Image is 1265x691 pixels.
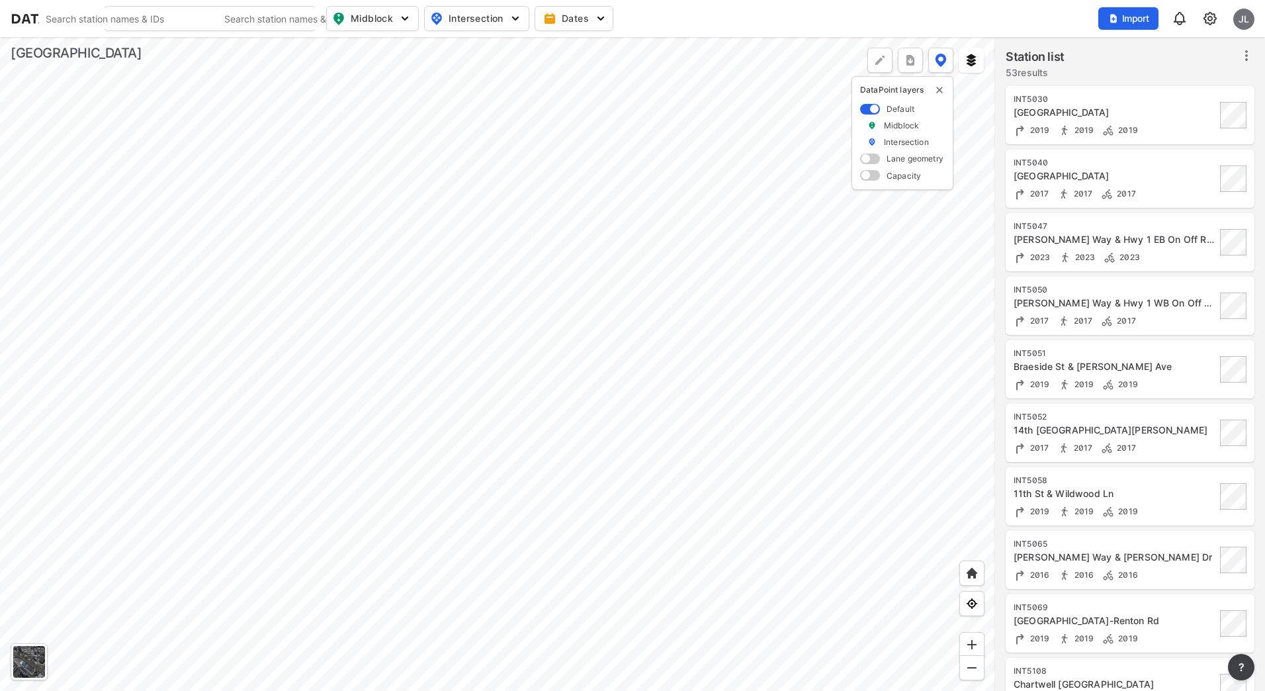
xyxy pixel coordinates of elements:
span: Intersection [430,11,521,26]
div: INT5065 [1014,539,1216,549]
span: 2017 [1113,189,1136,199]
span: 2019 [1115,379,1138,389]
img: Bicycle count [1100,187,1113,201]
span: Import [1106,12,1151,25]
img: zeq5HYn9AnE9l6UmnFLPAAAAAElFTkSuQmCC [965,597,979,610]
div: INT5050 [1014,285,1216,295]
button: more [1228,654,1254,680]
div: INT5040 [1014,158,1216,168]
button: delete [934,85,945,95]
img: Bicycle count [1103,251,1116,264]
img: Turning count [1014,124,1027,137]
button: Intersection [424,6,529,31]
img: data-point-layers.37681fc9.svg [935,54,947,67]
img: Pedestrian count [1057,187,1070,201]
div: 14th St & Mathers Ave [1014,424,1216,437]
img: Pedestrian count [1058,378,1071,391]
span: 2019 [1115,633,1138,643]
span: 2016 [1115,570,1138,580]
span: 2019 [1115,125,1138,135]
input: Search [39,8,218,29]
button: Midblock [326,6,419,31]
img: close-external-leyer.3061a1c7.svg [934,85,945,95]
img: 5YPKRKmlfpI5mqlR8AD95paCi+0kK1fRFDJSaMmawlwaeJcJwk9O2fotCW5ve9gAAAAASUVORK5CYII= [398,12,412,25]
span: 2019 [1071,125,1094,135]
img: +Dz8AAAAASUVORK5CYII= [873,54,887,67]
label: Default [887,103,914,115]
img: calendar-gold.39a51dde.svg [543,12,556,25]
div: INT5108 [1014,666,1216,676]
img: Bicycle count [1102,632,1115,645]
img: Pedestrian count [1058,505,1071,518]
span: Dates [546,12,605,25]
div: Taylor Way & Hwy 1 EB On Off Ramps [1014,233,1216,246]
span: 2017 [1027,316,1049,326]
div: Zoom out [959,655,984,680]
img: +XpAUvaXAN7GudzAAAAAElFTkSuQmCC [965,567,979,580]
img: Bicycle count [1102,124,1115,137]
img: Turning count [1014,187,1027,201]
span: 2019 [1071,379,1094,389]
img: Turning count [1014,505,1027,518]
img: Bicycle count [1102,569,1115,582]
img: MAAAAAElFTkSuQmCC [965,661,979,674]
div: 14th St & Inglewood Ave [1014,106,1216,119]
span: 2017 [1113,443,1136,453]
span: 2017 [1027,443,1049,453]
div: Toggle basemap [11,643,48,680]
span: 2019 [1027,125,1050,135]
img: Turning count [1014,632,1027,645]
span: 2019 [1027,379,1050,389]
div: INT5030 [1014,94,1216,105]
div: 14th St & Kings Ave [1014,169,1216,183]
div: INT5051 [1014,348,1216,359]
span: 2019 [1071,633,1094,643]
div: Chartwell Dr & Cross Creek Rd [1014,678,1216,691]
img: ZvzfEJKXnyWIrJytrsY285QMwk63cM6Drc+sIAAAAASUVORK5CYII= [965,638,979,651]
span: 2023 [1027,252,1051,262]
img: Turning count [1014,378,1027,391]
div: Taylor Way & Stevens Dr [1014,551,1216,564]
img: Turning count [1014,251,1027,264]
div: INT5047 [1014,221,1216,232]
span: 2019 [1027,506,1050,516]
img: xqJnZQTG2JQi0x5lvmkeSNbbgIiQD62bqHG8IfrOzanD0FsRdYrij6fAAAAAElFTkSuQmCC [904,54,917,67]
img: 5YPKRKmlfpI5mqlR8AD95paCi+0kK1fRFDJSaMmawlwaeJcJwk9O2fotCW5ve9gAAAAASUVORK5CYII= [509,12,522,25]
span: 2017 [1113,316,1136,326]
span: 2017 [1070,316,1093,326]
div: JL [1233,9,1254,30]
img: Turning count [1014,314,1027,328]
div: Taylor Way & Hwy 1 WB On Off Ramps [1014,297,1216,310]
img: Bicycle count [1100,441,1113,455]
span: 2017 [1070,189,1093,199]
div: Braeside St & Mathers Ave [1014,360,1216,373]
input: Search [218,8,396,29]
span: Midblock [332,11,410,26]
img: layers.ee07997e.svg [965,54,978,67]
span: 2016 [1071,570,1094,580]
span: 2019 [1027,633,1050,643]
span: 2023 [1072,252,1096,262]
img: Bicycle count [1100,314,1113,328]
label: Intersection [884,136,929,148]
label: Lane geometry [887,153,943,164]
span: 2019 [1115,506,1138,516]
button: more [898,48,923,73]
div: Zoom in [959,632,984,657]
img: map_pin_int.54838e6b.svg [429,11,445,26]
img: Pedestrian count [1057,441,1070,455]
span: 2017 [1070,443,1093,453]
button: Dates [535,6,613,31]
span: 2016 [1027,570,1050,580]
span: 2019 [1071,506,1094,516]
img: Pedestrian count [1058,124,1071,137]
button: External layers [959,48,984,73]
img: Turning count [1014,569,1027,582]
img: file_add.62c1e8a2.svg [1108,13,1119,24]
p: DataPoint layers [860,85,945,95]
img: Pedestrian count [1058,569,1071,582]
span: 2017 [1027,189,1049,199]
a: Import [1098,12,1164,24]
img: dataPointLogo.9353c09d.svg [11,12,93,25]
img: Pedestrian count [1059,251,1072,264]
